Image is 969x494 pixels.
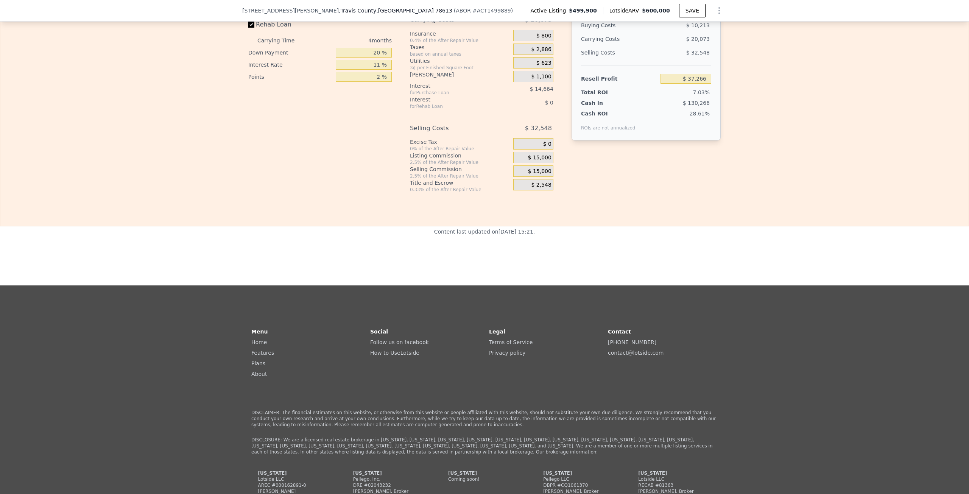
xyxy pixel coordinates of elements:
p: DISCLOSURE: We are a licensed real estate brokerage in [US_STATE], [US_STATE], [US_STATE], [US_ST... [251,437,718,455]
a: Features [251,350,274,356]
div: 2.5% of the After Repair Value [410,173,510,179]
a: Terms of Service [489,339,533,345]
div: 0.33% of the After Repair Value [410,187,510,193]
span: $ 0 [543,141,551,148]
div: 0.4% of the After Repair Value [410,37,510,44]
span: $ 2,548 [531,182,551,189]
span: $ 32,548 [525,122,552,135]
div: Selling Costs [581,46,657,59]
div: 0% of the After Repair Value [410,146,510,152]
div: Interest Rate [248,59,333,71]
a: Plans [251,360,265,366]
div: Interest [410,82,494,90]
label: Rehab Loan [248,18,333,31]
strong: Social [370,329,388,335]
span: $ 130,266 [683,100,710,106]
div: AREC #000162891-0 [258,482,331,488]
div: Pellego LLC [543,476,616,482]
div: Total ROI [581,89,628,96]
div: for Purchase Loan [410,90,494,96]
div: Selling Costs [410,122,494,135]
span: , [GEOGRAPHIC_DATA] 78613 [376,8,452,14]
a: contact@lotside.com [608,350,664,356]
div: 3¢ per Finished Square Foot [410,65,510,71]
div: ROIs are not annualized [581,117,636,131]
span: $600,000 [642,8,670,14]
span: 28.61% [690,111,710,117]
div: [PERSON_NAME] [410,71,510,78]
div: Resell Profit [581,72,657,86]
input: Rehab Loan [248,22,254,28]
a: Privacy policy [489,350,525,356]
div: RECAB #81363 [638,482,711,488]
span: $ 2,886 [531,46,551,53]
div: Cash ROI [581,110,636,117]
div: Down Payment [248,47,333,59]
div: Interest [410,96,494,103]
span: $ 10,213 [686,22,710,28]
div: Insurance [410,30,510,37]
div: Points [248,71,333,83]
span: $ 0 [545,100,553,106]
span: $ 15,000 [528,154,551,161]
span: $ 20,073 [686,36,710,42]
span: $ 1,100 [531,73,551,80]
div: [US_STATE] [543,470,616,476]
span: 7.03% [693,89,710,95]
div: [US_STATE] [353,470,426,476]
strong: Legal [489,329,505,335]
strong: Contact [608,329,631,335]
div: Lotside LLC [638,476,711,482]
div: Coming soon! [448,476,521,482]
p: DISCLAIMER: The financial estimates on this website, or otherwise from this website or people aff... [251,410,718,428]
div: Utilities [410,57,510,65]
div: for Rehab Loan [410,103,494,109]
span: [STREET_ADDRESS][PERSON_NAME] [242,7,339,14]
div: [US_STATE] [638,470,711,476]
div: [US_STATE] [448,470,521,476]
button: Show Options [712,3,727,18]
div: DRE #02043232 [353,482,426,488]
div: [US_STATE] [258,470,331,476]
div: based on annual taxes [410,51,510,57]
span: $ 800 [536,33,551,39]
div: Buying Costs [581,19,657,32]
a: [PHONE_NUMBER] [608,339,656,345]
span: , Travis County [339,7,452,14]
div: Content last updated on [DATE] 15:21 . [434,226,535,270]
div: Carrying Costs [581,32,628,46]
span: $ 32,548 [686,50,710,56]
a: Home [251,339,267,345]
div: Taxes [410,44,510,51]
div: Pellego, Inc. [353,476,426,482]
span: Active Listing [530,7,569,14]
span: ABOR [456,8,471,14]
div: 2.5% of the After Repair Value [410,159,510,165]
div: Carrying Time [257,34,307,47]
span: $499,900 [569,7,597,14]
div: Cash In [581,99,628,107]
div: Listing Commission [410,152,510,159]
strong: Menu [251,329,268,335]
span: $ 14,664 [530,86,553,92]
span: # ACT1499889 [472,8,511,14]
a: About [251,371,267,377]
button: SAVE [679,4,706,17]
div: ( ) [454,7,513,14]
a: Follow us on facebook [370,339,429,345]
span: $ 623 [536,60,551,67]
div: Lotside LLC [258,476,331,482]
span: $ 15,000 [528,168,551,175]
a: How to UseLotside [370,350,419,356]
div: Title and Escrow [410,179,510,187]
div: 4 months [310,34,392,47]
div: DBPR #CQ1061370 [543,482,616,488]
div: Selling Commission [410,165,510,173]
div: Excise Tax [410,138,510,146]
span: Lotside ARV [609,7,642,14]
